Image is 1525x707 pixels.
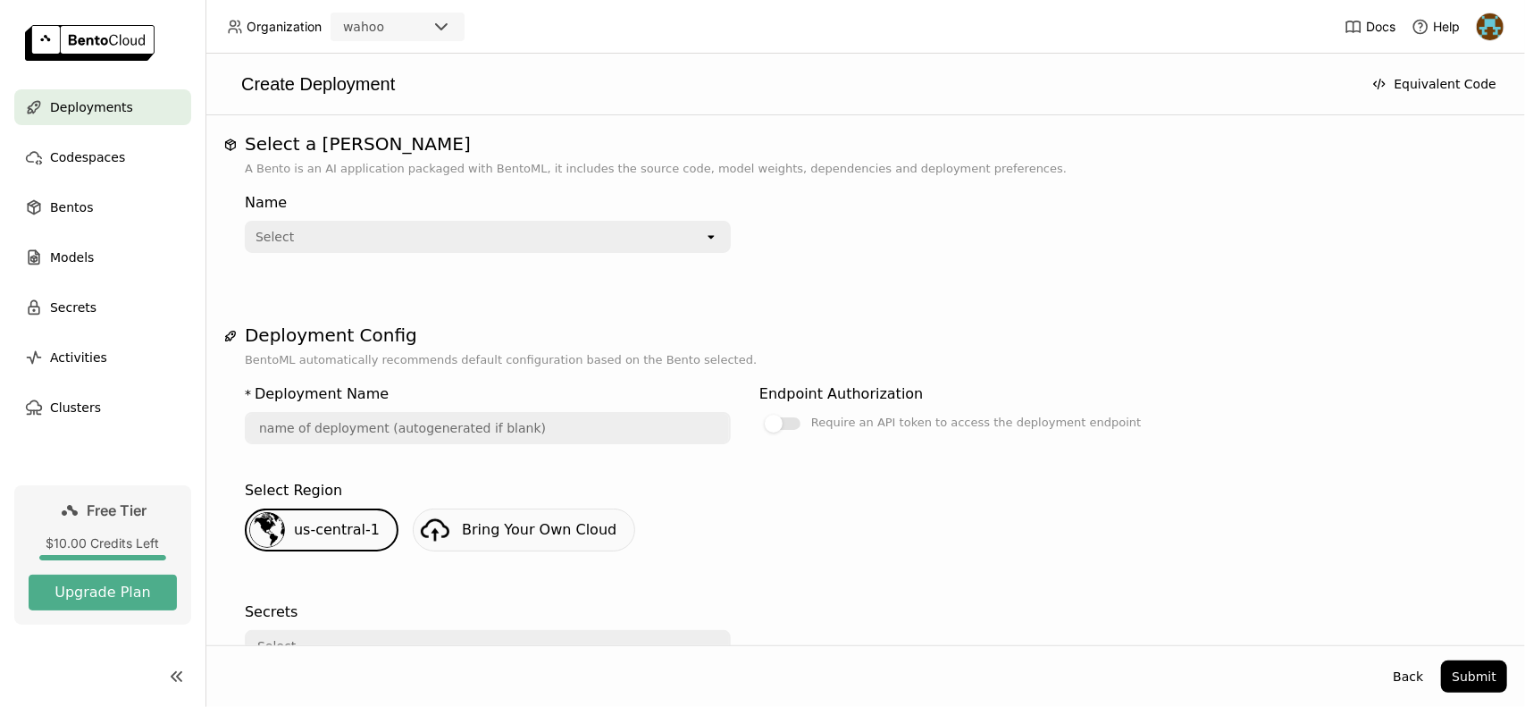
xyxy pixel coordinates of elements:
[245,160,1486,178] p: A Bento is an AI application packaged with BentoML, it includes the source code, model weights, d...
[14,390,191,425] a: Clusters
[247,19,322,35] span: Organization
[50,297,96,318] span: Secrets
[50,197,93,218] span: Bentos
[29,535,177,551] div: $10.00 Credits Left
[245,133,1486,155] h1: Select a [PERSON_NAME]
[245,480,342,501] div: Select Region
[50,397,101,418] span: Clusters
[247,414,729,442] input: name of deployment (autogenerated if blank)
[29,575,177,610] button: Upgrade Plan
[245,192,731,214] div: Name
[704,230,718,244] svg: open
[1433,19,1460,35] span: Help
[14,139,191,175] a: Codespaces
[50,347,107,368] span: Activities
[413,509,635,551] a: Bring Your Own Cloud
[255,383,389,405] div: Deployment Name
[1441,661,1507,693] button: Submit
[14,240,191,275] a: Models
[88,501,147,519] span: Free Tier
[1412,18,1460,36] div: Help
[257,637,296,655] div: Select
[14,89,191,125] a: Deployments
[386,19,388,37] input: Selected wahoo.
[1382,661,1434,693] button: Back
[245,602,297,623] div: Secrets
[294,521,380,538] span: us-central-1
[223,72,1354,97] div: Create Deployment
[1477,13,1504,40] img: Nikolai Chirkov
[811,412,1141,433] div: Require an API token to access the deployment endpoint
[25,25,155,61] img: logo
[50,97,133,118] span: Deployments
[14,340,191,375] a: Activities
[14,189,191,225] a: Bentos
[462,521,616,538] span: Bring Your Own Cloud
[1362,68,1507,100] button: Equivalent Code
[245,324,1486,346] h1: Deployment Config
[256,228,294,246] div: Select
[759,383,923,405] div: Endpoint Authorization
[245,351,1486,369] p: BentoML automatically recommends default configuration based on the Bento selected.
[1345,18,1395,36] a: Docs
[343,18,384,36] div: wahoo
[50,147,125,168] span: Codespaces
[50,247,94,268] span: Models
[245,509,398,551] div: us-central-1
[14,485,191,625] a: Free Tier$10.00 Credits LeftUpgrade Plan
[14,290,191,325] a: Secrets
[1366,19,1395,35] span: Docs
